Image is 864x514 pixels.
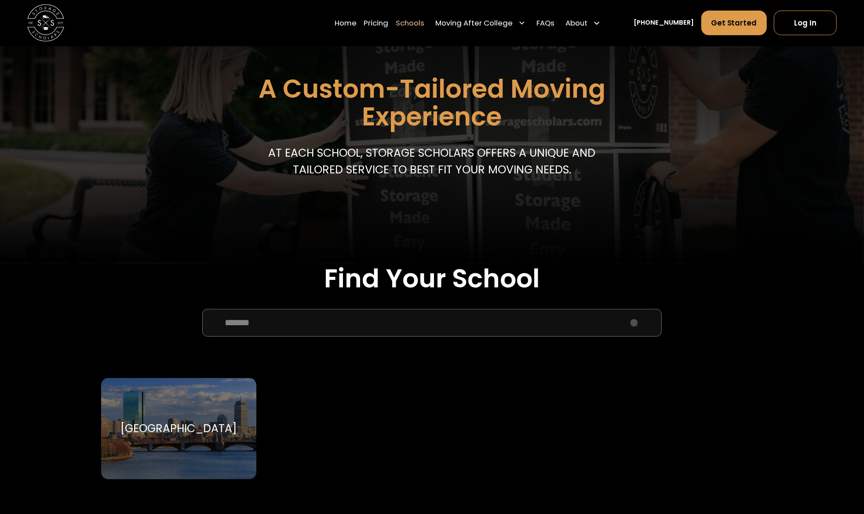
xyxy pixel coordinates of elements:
[101,309,763,501] form: School Select Form
[562,10,604,36] div: About
[27,4,64,41] img: Storage Scholars main logo
[101,263,763,294] h2: Find Your School
[101,378,256,479] a: Go to selected school
[120,422,237,435] div: [GEOGRAPHIC_DATA]
[566,18,588,29] div: About
[211,75,653,131] h1: A Custom-Tailored Moving Experience
[432,10,529,36] div: Moving After College
[774,11,836,35] a: Log In
[435,18,513,29] div: Moving After College
[701,11,767,35] a: Get Started
[396,10,424,36] a: Schools
[364,10,388,36] a: Pricing
[264,145,600,178] p: At each school, storage scholars offers a unique and tailored service to best fit your Moving needs.
[634,18,694,28] a: [PHONE_NUMBER]
[537,10,555,36] a: FAQs
[335,10,357,36] a: Home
